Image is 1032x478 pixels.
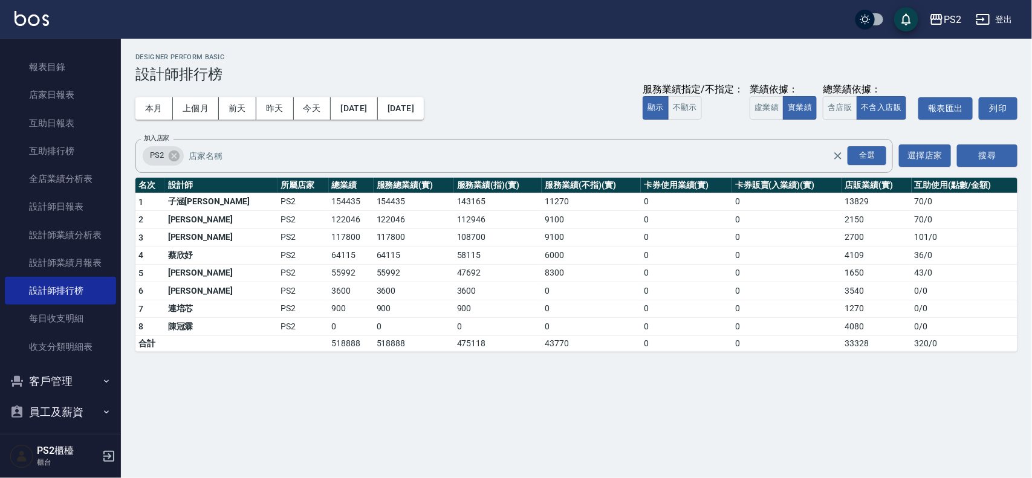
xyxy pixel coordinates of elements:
[374,193,454,211] td: 154435
[783,96,817,120] button: 實業績
[5,221,116,249] a: 設計師業績分析表
[138,215,143,224] span: 2
[5,109,116,137] a: 互助日報表
[454,211,542,229] td: 112946
[5,333,116,361] a: 收支分類明細表
[454,318,542,336] td: 0
[542,264,641,282] td: 8300
[641,211,732,229] td: 0
[186,145,854,166] input: 店家名稱
[5,277,116,305] a: 設計師排行榜
[135,66,1017,83] h3: 設計師排行榜
[5,137,116,165] a: 互助排行榜
[542,178,641,193] th: 服務業績(不指)(實)
[378,97,424,120] button: [DATE]
[842,282,912,300] td: 3540
[823,83,912,96] div: 總業績依據：
[912,228,1017,247] td: 101 / 0
[374,318,454,336] td: 0
[277,300,328,318] td: PS2
[144,134,169,143] label: 加入店家
[294,97,331,120] button: 今天
[912,335,1017,351] td: 320 / 0
[542,300,641,318] td: 0
[256,97,294,120] button: 昨天
[165,318,278,336] td: 陳冠霖
[842,300,912,318] td: 1270
[842,318,912,336] td: 4080
[542,211,641,229] td: 9100
[750,83,817,96] div: 業績依據：
[641,264,732,282] td: 0
[135,178,1017,352] table: a dense table
[641,178,732,193] th: 卡券使用業績(實)
[454,282,542,300] td: 3600
[135,97,173,120] button: 本月
[912,300,1017,318] td: 0 / 0
[374,300,454,318] td: 900
[899,144,951,167] button: 選擇店家
[329,335,374,351] td: 518888
[138,268,143,278] span: 5
[732,193,842,211] td: 0
[5,249,116,277] a: 設計師業績月報表
[944,12,961,27] div: PS2
[823,96,857,120] button: 含店販
[894,7,918,31] button: save
[912,247,1017,265] td: 36 / 0
[329,193,374,211] td: 154435
[732,228,842,247] td: 0
[732,211,842,229] td: 0
[668,96,702,120] button: 不顯示
[277,247,328,265] td: PS2
[165,282,278,300] td: [PERSON_NAME]
[329,247,374,265] td: 64115
[912,178,1017,193] th: 互助使用(點數/金額)
[641,318,732,336] td: 0
[374,264,454,282] td: 55992
[143,146,184,166] div: PS2
[329,264,374,282] td: 55992
[732,264,842,282] td: 0
[374,282,454,300] td: 3600
[165,211,278,229] td: [PERSON_NAME]
[37,445,99,457] h5: PS2櫃檯
[979,97,1017,120] button: 列印
[5,366,116,397] button: 客戶管理
[143,149,171,161] span: PS2
[329,178,374,193] th: 總業績
[37,457,99,468] p: 櫃台
[165,247,278,265] td: 蔡欣妤
[829,147,846,164] button: Clear
[643,96,669,120] button: 顯示
[138,304,143,314] span: 7
[845,144,889,167] button: Open
[454,300,542,318] td: 900
[732,318,842,336] td: 0
[5,428,116,459] button: 商品管理
[138,321,143,331] span: 8
[454,247,542,265] td: 58115
[277,264,328,282] td: PS2
[641,193,732,211] td: 0
[732,335,842,351] td: 0
[732,247,842,265] td: 0
[542,335,641,351] td: 43770
[957,144,1017,167] button: 搜尋
[641,335,732,351] td: 0
[842,211,912,229] td: 2150
[165,264,278,282] td: [PERSON_NAME]
[732,300,842,318] td: 0
[842,178,912,193] th: 店販業績(實)
[138,286,143,296] span: 6
[454,264,542,282] td: 47692
[912,318,1017,336] td: 0 / 0
[924,7,966,32] button: PS2
[374,247,454,265] td: 64115
[842,335,912,351] td: 33328
[918,97,973,120] a: 報表匯出
[219,97,256,120] button: 前天
[135,53,1017,61] h2: Designer Perform Basic
[173,97,219,120] button: 上個月
[5,193,116,221] a: 設計師日報表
